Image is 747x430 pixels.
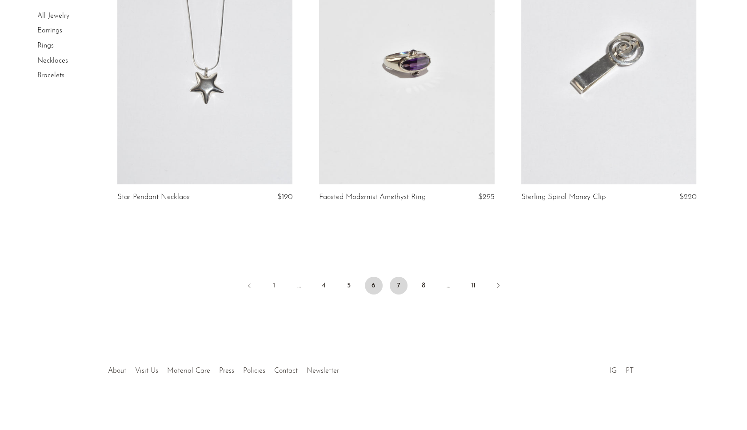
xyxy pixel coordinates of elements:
span: $220 [679,193,696,201]
a: Press [219,367,234,374]
a: Sterling Spiral Money Clip [521,193,606,201]
ul: Social Medias [605,360,638,377]
a: 7 [390,277,407,295]
a: Previous [240,277,258,296]
a: 11 [464,277,482,295]
a: 5 [340,277,358,295]
a: IG [610,367,617,374]
a: Next [489,277,507,296]
span: … [290,277,308,295]
span: 6 [365,277,383,295]
a: Material Care [167,367,210,374]
a: Bracelets [37,72,64,79]
a: 1 [265,277,283,295]
a: Contact [274,367,298,374]
a: All Jewelry [37,12,69,20]
a: Policies [243,367,265,374]
ul: Quick links [104,360,344,377]
a: Earrings [37,28,62,35]
a: 8 [415,277,432,295]
a: Visit Us [135,367,158,374]
a: Necklaces [37,57,68,64]
a: About [108,367,126,374]
span: $295 [478,193,495,201]
a: PT [626,367,634,374]
a: 4 [315,277,333,295]
span: $190 [277,193,292,201]
a: Star Pendant Necklace [117,193,190,201]
a: Faceted Modernist Amethyst Ring [319,193,426,201]
span: … [439,277,457,295]
a: Rings [37,42,54,49]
